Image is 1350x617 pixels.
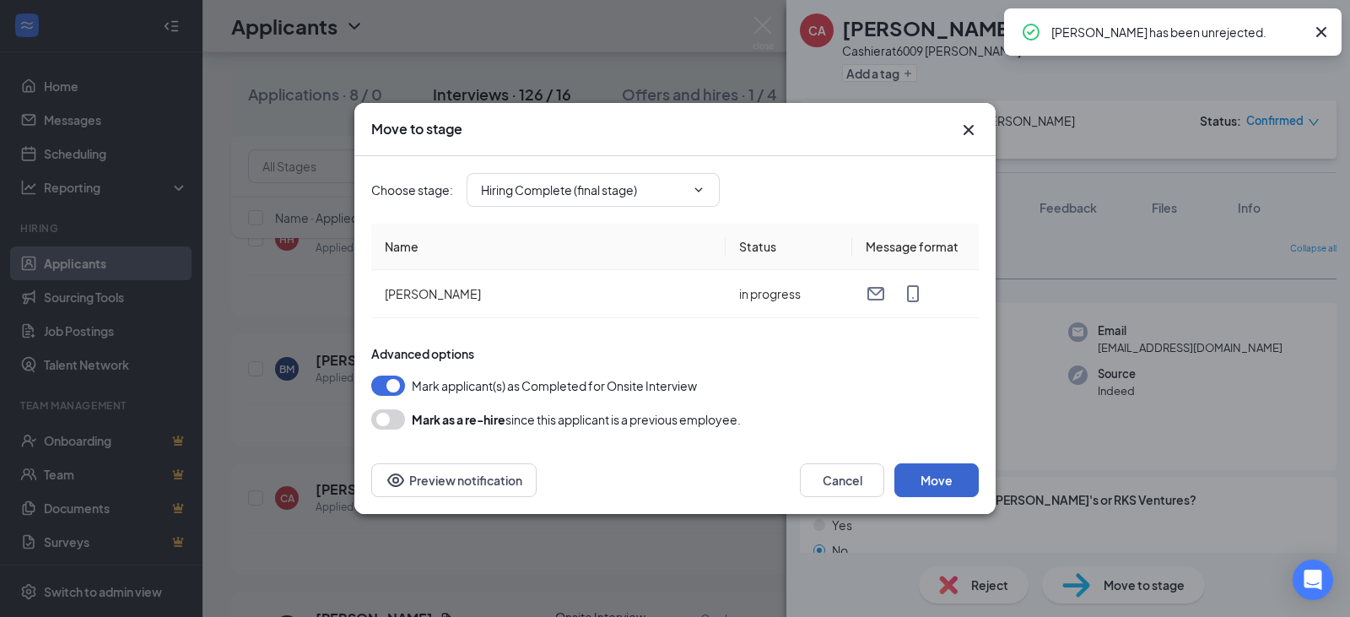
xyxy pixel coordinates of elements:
[386,470,406,490] svg: Eye
[866,284,886,304] svg: Email
[371,463,537,497] button: Preview notificationEye
[958,120,979,140] svg: Cross
[894,463,979,497] button: Move
[726,224,852,270] th: Status
[371,345,979,362] div: Advanced options
[385,286,481,301] span: [PERSON_NAME]
[1021,22,1041,42] svg: CheckmarkCircle
[1051,22,1304,42] div: [PERSON_NAME] has been unrejected.
[1293,560,1333,600] div: Open Intercom Messenger
[726,270,852,318] td: in progress
[412,412,505,427] b: Mark as a re-hire
[1311,22,1331,42] svg: Cross
[692,183,705,197] svg: ChevronDown
[412,409,741,430] div: since this applicant is a previous employee.
[371,120,462,138] h3: Move to stage
[371,181,453,199] span: Choose stage :
[800,463,884,497] button: Cancel
[903,284,923,304] svg: MobileSms
[852,224,979,270] th: Message format
[371,224,726,270] th: Name
[412,376,697,396] span: Mark applicant(s) as Completed for Onsite Interview
[958,120,979,140] button: Close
